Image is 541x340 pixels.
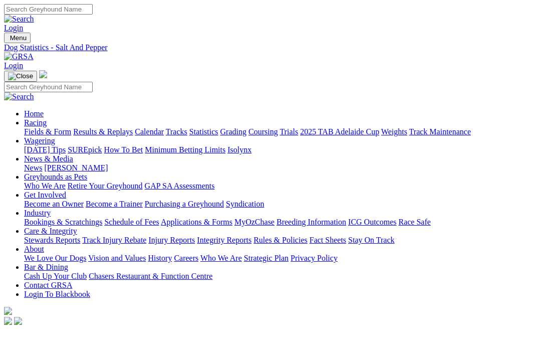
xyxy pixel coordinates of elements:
[24,200,84,208] a: Become an Owner
[4,4,93,15] input: Search
[145,145,225,154] a: Minimum Betting Limits
[189,127,218,136] a: Statistics
[4,24,23,32] a: Login
[4,52,34,61] img: GRSA
[14,317,22,325] img: twitter.svg
[4,92,34,101] img: Search
[88,254,146,262] a: Vision and Values
[166,127,187,136] a: Tracks
[381,127,407,136] a: Weights
[197,236,251,244] a: Integrity Reports
[82,236,146,244] a: Track Injury Rebate
[24,254,537,263] div: About
[310,236,346,244] a: Fact Sheets
[200,254,242,262] a: Who We Are
[234,218,275,226] a: MyOzChase
[24,200,537,209] div: Get Involved
[280,127,298,136] a: Trials
[10,34,27,42] span: Menu
[253,236,308,244] a: Rules & Policies
[4,307,12,315] img: logo-grsa-white.png
[24,127,537,136] div: Racing
[44,163,108,172] a: [PERSON_NAME]
[174,254,198,262] a: Careers
[86,200,143,208] a: Become a Trainer
[135,127,164,136] a: Calendar
[68,182,143,190] a: Retire Your Greyhound
[24,182,66,190] a: Who We Are
[4,61,23,70] a: Login
[24,145,537,154] div: Wagering
[4,317,12,325] img: facebook.svg
[145,200,224,208] a: Purchasing a Greyhound
[291,254,338,262] a: Privacy Policy
[4,82,93,92] input: Search
[24,281,72,289] a: Contact GRSA
[226,200,264,208] a: Syndication
[24,209,51,217] a: Industry
[244,254,289,262] a: Strategic Plan
[4,33,31,43] button: Toggle navigation
[24,136,55,145] a: Wagering
[24,227,77,235] a: Care & Integrity
[24,118,47,127] a: Racing
[24,109,44,118] a: Home
[4,43,537,52] a: Dog Statistics - Salt And Pepper
[24,127,71,136] a: Fields & Form
[4,15,34,24] img: Search
[24,245,44,253] a: About
[24,236,537,245] div: Care & Integrity
[104,145,143,154] a: How To Bet
[24,236,80,244] a: Stewards Reports
[409,127,471,136] a: Track Maintenance
[89,272,212,280] a: Chasers Restaurant & Function Centre
[24,218,537,227] div: Industry
[248,127,278,136] a: Coursing
[24,154,73,163] a: News & Media
[161,218,232,226] a: Applications & Forms
[24,163,42,172] a: News
[8,72,33,80] img: Close
[348,236,394,244] a: Stay On Track
[227,145,251,154] a: Isolynx
[24,263,68,271] a: Bar & Dining
[24,218,102,226] a: Bookings & Scratchings
[39,70,47,78] img: logo-grsa-white.png
[348,218,396,226] a: ICG Outcomes
[24,191,66,199] a: Get Involved
[24,145,66,154] a: [DATE] Tips
[398,218,430,226] a: Race Safe
[73,127,133,136] a: Results & Replays
[145,182,215,190] a: GAP SA Assessments
[220,127,246,136] a: Grading
[24,173,87,181] a: Greyhounds as Pets
[277,218,346,226] a: Breeding Information
[24,163,537,173] div: News & Media
[24,290,90,298] a: Login To Blackbook
[104,218,159,226] a: Schedule of Fees
[148,236,195,244] a: Injury Reports
[300,127,379,136] a: 2025 TAB Adelaide Cup
[68,145,102,154] a: SUREpick
[24,182,537,191] div: Greyhounds as Pets
[148,254,172,262] a: History
[24,272,537,281] div: Bar & Dining
[4,71,37,82] button: Toggle navigation
[24,254,86,262] a: We Love Our Dogs
[24,272,87,280] a: Cash Up Your Club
